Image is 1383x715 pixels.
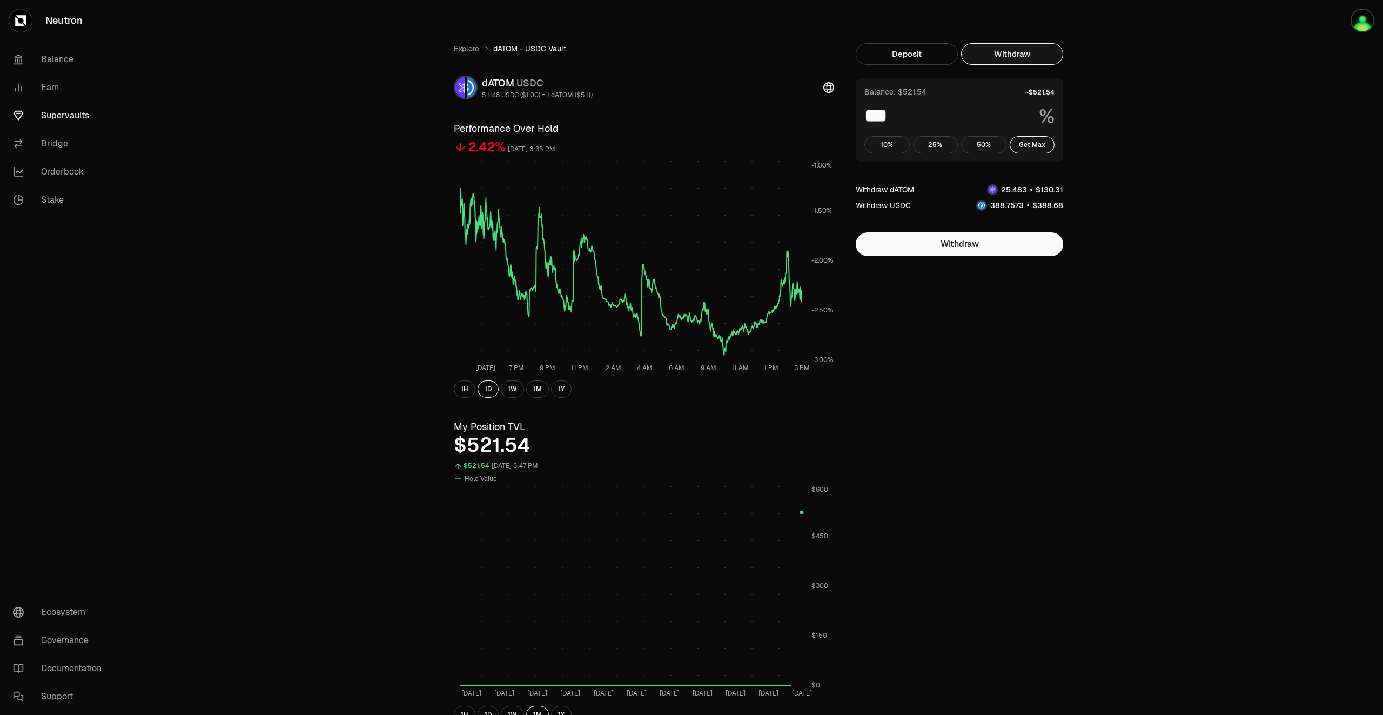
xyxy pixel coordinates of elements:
[811,485,828,494] tspan: $600
[482,76,593,91] div: dATOM
[4,186,117,214] a: Stake
[758,689,778,698] tspan: [DATE]
[455,77,465,98] img: dATOM Logo
[516,77,543,89] span: USDC
[571,364,588,372] tspan: 11 PM
[4,158,117,186] a: Orderbook
[811,582,828,590] tspan: $300
[856,200,911,211] div: Withdraw USDC
[551,380,572,398] button: 1Y
[461,689,481,698] tspan: [DATE]
[464,460,489,472] div: $521.54
[1010,136,1055,153] button: Get Max
[811,356,833,364] tspan: -3.00%
[492,460,538,472] div: [DATE] 3:47 PM
[454,43,834,54] nav: breadcrumb
[4,102,117,130] a: Supervaults
[811,532,828,540] tspan: $450
[811,161,832,170] tspan: -1.00%
[977,201,986,210] img: USDC Logo
[4,598,117,626] a: Ecosystem
[764,364,778,372] tspan: 1 PM
[454,380,475,398] button: 1H
[856,232,1063,256] button: Withdraw
[454,43,479,54] a: Explore
[454,419,834,435] h3: My Position TVL
[864,86,927,97] div: Balance: $521.54
[468,138,506,156] div: 2.42%
[494,689,514,698] tspan: [DATE]
[669,364,684,372] tspan: 6 AM
[465,475,497,483] span: Hold Value
[811,256,833,265] tspan: -2.00%
[961,43,1063,65] button: Withdraw
[454,435,834,456] div: $521.54
[660,689,680,698] tspan: [DATE]
[811,631,827,640] tspan: $150
[864,136,910,153] button: 10%
[4,626,117,654] a: Governance
[527,689,547,698] tspan: [DATE]
[508,143,555,156] div: [DATE] 3:35 PM
[594,689,614,698] tspan: [DATE]
[1039,106,1055,128] span: %
[493,43,566,54] span: dATOM - USDC Vault
[4,654,117,683] a: Documentation
[811,306,833,315] tspan: -2.50%
[811,681,820,690] tspan: $0
[454,121,834,136] h3: Performance Over Hold
[731,364,749,372] tspan: 11 AM
[627,689,647,698] tspan: [DATE]
[4,130,117,158] a: Bridge
[4,45,117,73] a: Balance
[1351,9,1374,32] img: portefeuilleterra
[913,136,958,153] button: 25%
[961,136,1006,153] button: 50%
[4,73,117,102] a: Earn
[526,380,549,398] button: 1M
[509,364,524,372] tspan: 7 PM
[482,91,593,99] div: 5.1148 USDC ($1.00) = 1 dATOM ($5.11)
[856,43,958,65] button: Deposit
[475,364,495,372] tspan: [DATE]
[856,184,914,195] div: Withdraw dATOM
[606,364,621,372] tspan: 2 AM
[637,364,653,372] tspan: 4 AM
[792,689,812,698] tspan: [DATE]
[560,689,580,698] tspan: [DATE]
[693,689,713,698] tspan: [DATE]
[478,380,499,398] button: 1D
[540,364,555,372] tspan: 9 PM
[501,380,524,398] button: 1W
[4,683,117,711] a: Support
[726,689,746,698] tspan: [DATE]
[988,185,997,194] img: dATOM Logo
[794,364,810,372] tspan: 3 PM
[467,77,476,98] img: USDC Logo
[811,206,832,215] tspan: -1.50%
[701,364,716,372] tspan: 9 AM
